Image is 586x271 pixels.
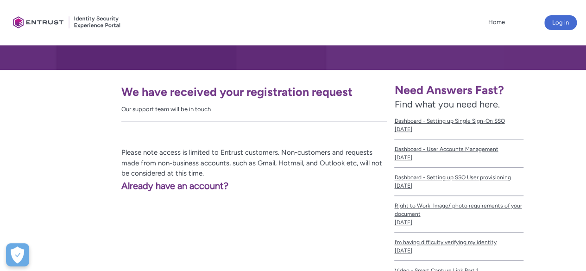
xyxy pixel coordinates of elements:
div: Cookie Preferences [6,243,29,266]
span: Find what you need here. [394,99,499,110]
a: Dashboard - Setting up SSO User provisioning[DATE] [394,168,523,196]
span: Dashboard - Setting up Single Sign-On SSO [394,117,523,125]
lightning-formatted-date-time: [DATE] [394,154,412,161]
h1: We have received your registration request [121,85,387,99]
a: Dashboard - User Accounts Management[DATE] [394,139,523,168]
a: Dashboard - Setting up Single Sign-On SSO[DATE] [394,111,523,139]
span: Dashboard - Setting up SSO User provisioning [394,173,523,182]
span: Dashboard - User Accounts Management [394,145,523,153]
lightning-formatted-date-time: [DATE] [394,183,412,189]
h1: Need Answers Fast? [394,83,523,97]
lightning-formatted-date-time: [DATE] [394,247,412,254]
button: Log in [544,15,577,30]
div: Our support team will be in touch [121,105,387,114]
a: Right to Work: Image/ photo requirements of your document[DATE] [394,196,523,233]
a: Home [486,15,507,29]
lightning-formatted-date-time: [DATE] [394,219,412,226]
lightning-formatted-date-time: [DATE] [394,126,412,132]
button: Open Preferences [6,243,29,266]
p: Please note access is limited to Entrust customers. Non-customers and requests made from non-busi... [7,147,387,179]
a: I’m having difficulty verifying my identity[DATE] [394,233,523,261]
span: Right to Work: Image/ photo requirements of your document [394,202,523,218]
a: Already have an account? [7,180,228,191]
span: I’m having difficulty verifying my identity [394,238,523,246]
